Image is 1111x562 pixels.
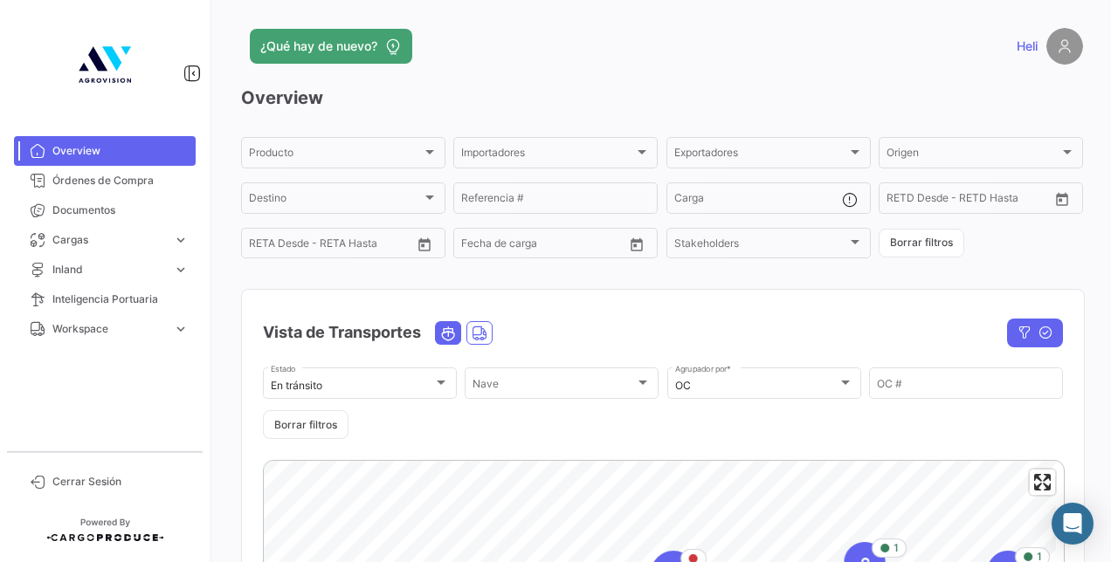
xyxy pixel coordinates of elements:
span: Destino [249,195,422,207]
button: ¿Qué hay de nuevo? [250,29,412,64]
button: Ocean [436,322,460,344]
span: Origen [887,149,1059,161]
button: Open calendar [1049,186,1075,212]
span: Órdenes de Compra [52,173,189,188]
a: Documentos [14,195,196,225]
input: Hasta [930,195,1008,207]
img: 4b7f8542-3a82-4138-a362-aafd166d3a59.jpg [61,21,148,108]
span: expand_more [173,262,189,278]
span: Overview [52,143,189,159]
span: Cerrar Sesión [52,474,189,490]
span: Stakeholders [674,240,847,252]
span: Producto [249,149,422,161]
a: Órdenes de Compra [14,166,196,195]
input: Desde [461,240,493,252]
img: placeholder-user.png [1046,28,1083,65]
span: expand_more [173,232,189,248]
button: Borrar filtros [263,410,348,439]
button: Open calendar [624,231,650,257]
span: Exportadores [674,149,847,161]
span: 1 [894,540,899,556]
span: Importadores [461,149,634,161]
span: Heli [1017,38,1038,55]
button: Borrar filtros [879,229,964,257]
a: Inteligencia Portuaria [14,284,196,314]
input: Desde [249,240,280,252]
span: Cargas [52,232,166,248]
span: ¿Qué hay de nuevo? [260,38,377,55]
h3: Overview [241,86,1083,110]
mat-select-trigger: En tránsito [271,379,322,392]
span: Inland [52,262,166,278]
button: Open calendar [411,231,438,257]
h4: Vista de Transportes [263,320,421,345]
a: Overview [14,136,196,166]
input: Hasta [505,240,583,252]
span: Nave [473,380,635,392]
input: Hasta [293,240,370,252]
span: Inteligencia Portuaria [52,291,189,307]
span: Documentos [52,202,189,218]
button: Enter fullscreen [1030,469,1055,495]
button: Land [467,322,492,344]
span: expand_more [173,321,189,337]
div: Abrir Intercom Messenger [1052,503,1094,545]
mat-select-trigger: OC [675,379,691,392]
input: Desde [887,195,918,207]
span: Workspace [52,321,166,337]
